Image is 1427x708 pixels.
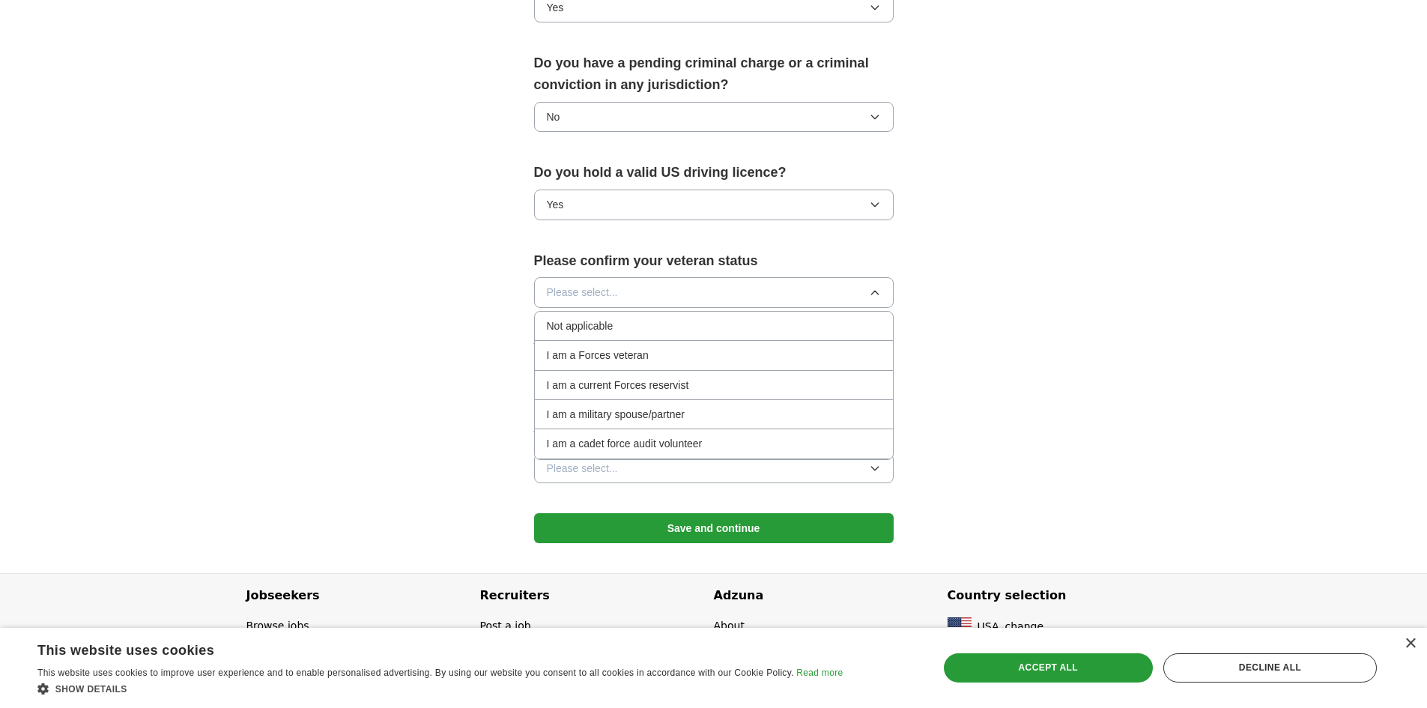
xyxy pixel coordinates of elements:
span: No [547,109,560,125]
a: Browse jobs [246,620,309,632]
div: Accept all [944,653,1153,682]
h4: Country selection [948,574,1181,617]
div: Close [1405,638,1416,650]
span: I am a Forces veteran [547,347,649,363]
div: This website uses cookies [37,637,805,659]
span: Yes [547,196,564,213]
a: About [714,620,745,632]
div: Show details [37,681,843,697]
span: Not applicable [547,318,613,334]
label: Do you hold a valid US driving licence? [534,162,894,184]
div: Decline all [1163,653,1377,682]
button: Please select... [534,277,894,307]
span: I am a current Forces reservist [547,377,689,393]
span: I am a cadet force audit volunteer [547,435,703,452]
span: I am a military spouse/partner [547,406,685,423]
span: Please select... [547,284,618,300]
button: Save and continue [534,513,894,543]
span: Show details [55,684,127,695]
button: Please select... [534,453,894,483]
label: Do you have a pending criminal charge or a criminal conviction in any jurisdiction? [534,52,894,96]
img: US flag [948,617,972,635]
span: USA [978,618,999,635]
button: Yes [534,190,894,220]
a: Read more, opens a new window [796,668,843,678]
a: Post a job [480,620,531,632]
span: Please select... [547,460,618,476]
span: This website uses cookies to improve user experience and to enable personalised advertising. By u... [37,668,794,678]
label: Please confirm your veteran status [534,250,894,272]
button: No [534,102,894,132]
button: change [1005,618,1043,635]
